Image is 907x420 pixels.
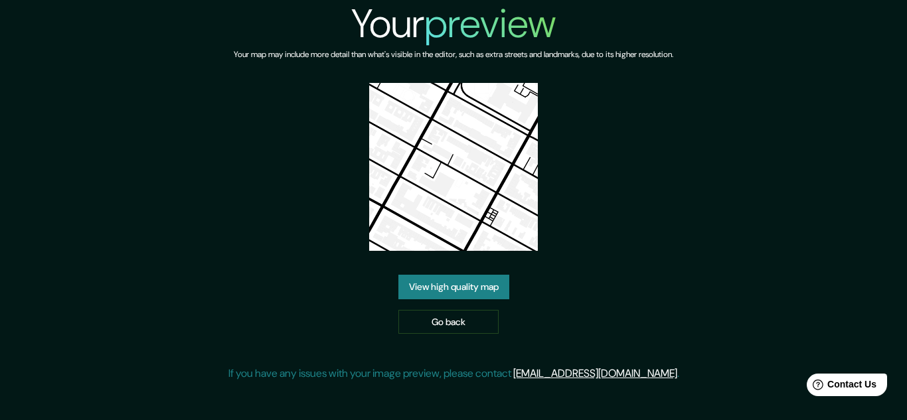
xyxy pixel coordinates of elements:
a: View high quality map [398,275,509,299]
img: created-map-preview [369,83,537,251]
iframe: Help widget launcher [789,368,892,405]
a: [EMAIL_ADDRESS][DOMAIN_NAME] [513,366,677,380]
h6: Your map may include more detail than what's visible in the editor, such as extra streets and lan... [234,48,673,62]
a: Go back [398,310,499,334]
p: If you have any issues with your image preview, please contact . [228,366,679,382]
